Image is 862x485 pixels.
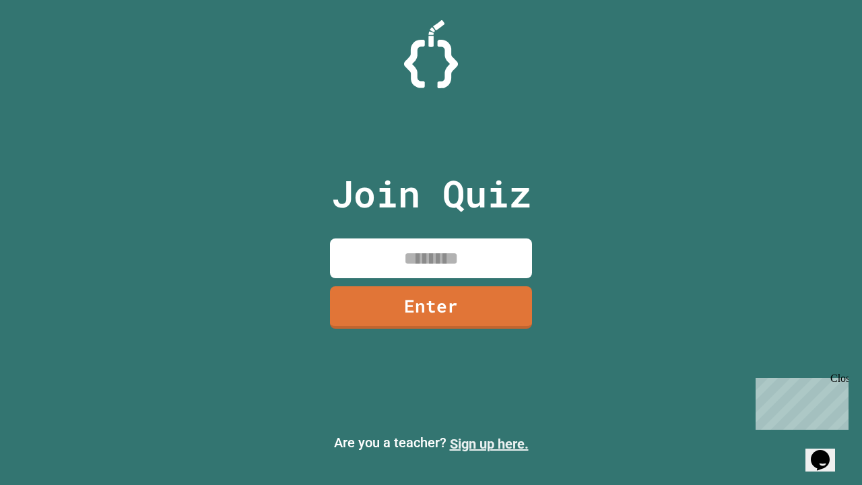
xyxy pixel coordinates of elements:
a: Enter [330,286,532,329]
iframe: chat widget [750,373,849,430]
p: Join Quiz [331,166,531,222]
p: Are you a teacher? [11,432,851,454]
div: Chat with us now!Close [5,5,93,86]
iframe: chat widget [805,431,849,472]
a: Sign up here. [450,436,529,452]
img: Logo.svg [404,20,458,88]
